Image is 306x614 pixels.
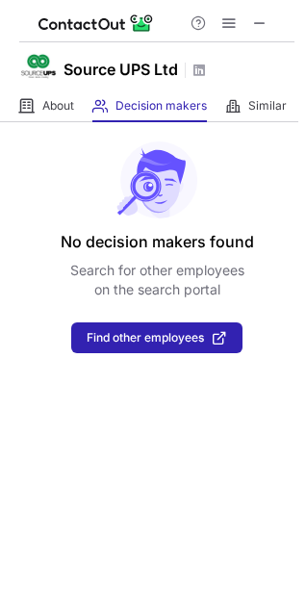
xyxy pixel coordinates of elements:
[70,261,244,299] p: Search for other employees on the search portal
[87,331,204,345] span: Find other employees
[19,47,58,86] img: 664e53131fcc980317211ac218280436
[115,98,207,114] span: Decision makers
[248,98,287,114] span: Similar
[115,141,198,218] img: No leads found
[64,58,178,81] h1: Source UPS Ltd
[71,322,242,353] button: Find other employees
[42,98,74,114] span: About
[38,12,154,35] img: ContactOut v5.3.10
[61,230,254,253] header: No decision makers found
